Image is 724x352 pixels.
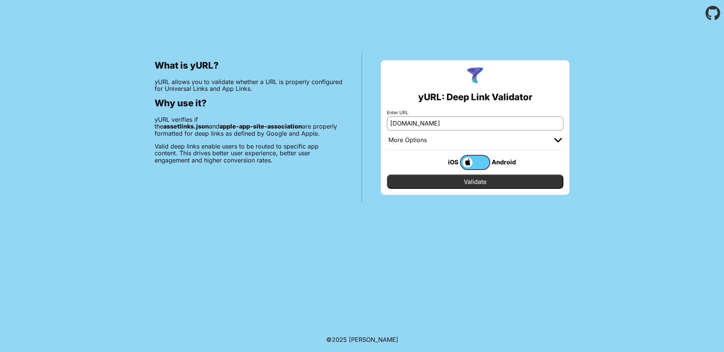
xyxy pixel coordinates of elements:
b: assetlinks.json [163,122,209,130]
h2: yURL: Deep Link Validator [418,92,532,103]
h2: What is yURL? [155,60,343,71]
img: yURL Logo [465,66,485,86]
div: Android [490,157,520,167]
b: apple-app-site-association [219,122,302,130]
input: Validate [387,174,563,189]
p: yURL verifies if the and are properly formatted for deep links as defined by Google and Apple. [155,116,343,137]
footer: © [326,327,398,352]
div: iOS [430,157,460,167]
a: Michael Ibragimchayev's Personal Site [349,336,398,343]
div: More Options [388,136,427,144]
input: e.g. https://app.chayev.com/xyx [387,116,563,130]
p: Valid deep links enable users to be routed to specific app content. This drives better user exper... [155,143,343,164]
label: Enter URL [387,110,563,115]
img: chevron [554,138,562,142]
p: yURL allows you to validate whether a URL is properly configured for Universal Links and App Links. [155,78,343,92]
span: 2025 [332,336,347,343]
h2: Why use it? [155,98,343,109]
